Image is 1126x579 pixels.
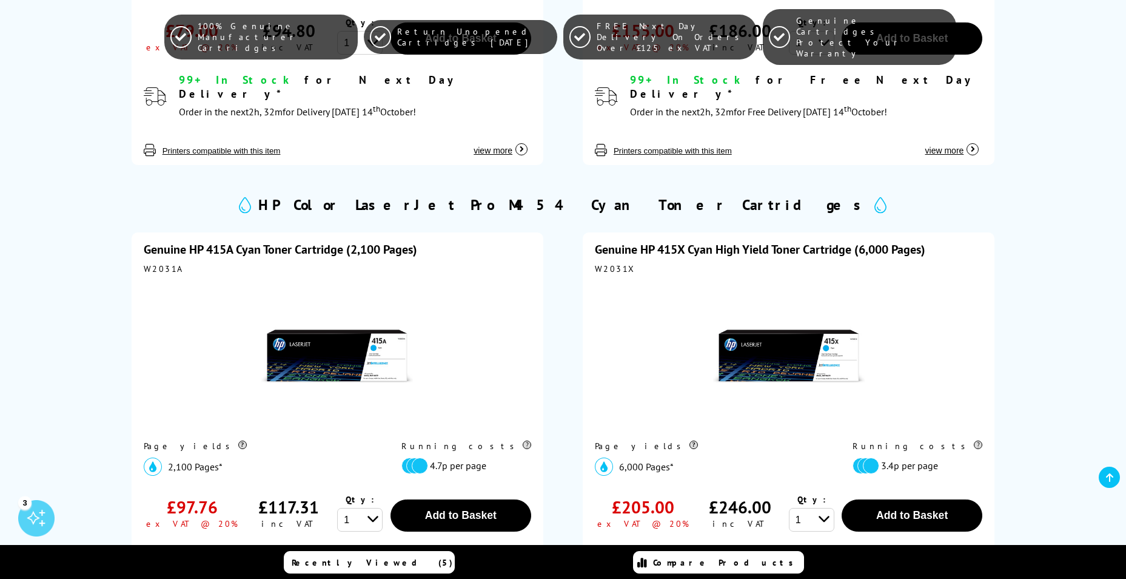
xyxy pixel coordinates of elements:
[797,494,826,505] span: Qty:
[922,133,983,156] button: view more
[853,441,982,452] div: Running costs
[595,263,982,274] div: W2031X
[390,499,531,532] button: Add to Basket
[630,73,745,87] span: 99+ In Stock
[159,146,284,156] button: Printers compatible with this item
[700,106,734,118] span: 2h, 32m
[144,441,377,452] div: Page yields
[712,518,768,529] div: inc VAT
[876,509,948,521] span: Add to Basket
[179,73,294,87] span: 99+ In Stock
[249,106,283,118] span: 2h, 32m
[925,146,964,155] span: view more
[595,458,613,476] img: cyan_icon.svg
[18,496,32,509] div: 3
[470,133,531,156] button: view more
[168,461,223,473] span: 2,100 Pages*
[373,103,380,114] sup: th
[653,557,800,568] span: Compare Products
[713,280,865,432] img: HP 415X Cyan High Yield Toner Cartridge (6,000 Pages)
[284,551,455,574] a: Recently Viewed (5)
[844,103,851,114] sup: th
[630,106,887,118] span: Order in the next for Free Delivery [DATE] 14 October!
[796,15,950,59] span: Genuine Cartridges Protect Your Warranty
[633,551,804,574] a: Compare Products
[474,146,512,155] span: view more
[261,518,317,529] div: inc VAT
[144,458,162,476] img: cyan_icon.svg
[198,21,351,53] span: 100% Genuine Manufacturer Cartridges
[612,496,674,518] div: £205.00
[346,494,374,505] span: Qty:
[597,518,689,529] div: ex VAT @ 20%
[630,73,976,101] span: for Free Next Day Delivery*
[401,441,531,452] div: Running costs
[258,195,868,214] h2: HP Color LaserJet Pro M454 Cyan Toner Cartridges
[292,557,453,568] span: Recently Viewed (5)
[630,73,982,121] div: modal_delivery
[258,496,319,518] div: £117.31
[595,441,828,452] div: Page yields
[425,509,497,521] span: Add to Basket
[144,242,417,257] a: Genuine HP 415A Cyan Toner Cartridge (2,100 Pages)
[401,458,525,474] li: 4.7p per page
[595,242,925,257] a: Genuine HP 415X Cyan High Yield Toner Cartridge (6,000 Pages)
[597,21,750,53] span: FREE Next Day Delivery On Orders Over £125 ex VAT*
[179,73,459,101] span: for Next Day Delivery*
[610,146,736,156] button: Printers compatible with this item
[179,73,531,121] div: modal_delivery
[842,499,982,532] button: Add to Basket
[179,106,416,118] span: Order in the next for Delivery [DATE] 14 October!
[397,26,551,48] span: Return Unopened Cartridges [DATE]
[619,461,674,473] span: 6,000 Pages*
[261,280,413,432] img: HP 415A Cyan Toner Cartridge (2,100 Pages)
[146,518,238,529] div: ex VAT @ 20%
[709,496,771,518] div: £246.00
[853,458,976,474] li: 3.4p per page
[167,496,218,518] div: £97.76
[144,263,531,274] div: W2031A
